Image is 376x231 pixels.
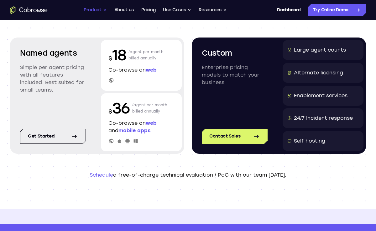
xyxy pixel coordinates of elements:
[202,64,268,86] p: Enterprise pricing models to match your business.
[202,48,268,59] h2: Custom
[20,64,86,94] p: Simple per agent pricing with all features included. Best suited for small teams.
[114,4,134,16] a: About us
[108,98,130,118] p: 36
[108,66,174,74] p: Co-browse on
[294,114,353,122] div: 24/7 Incident response
[20,129,86,144] a: Get started
[108,55,112,62] span: $
[108,119,174,134] p: Co-browse on and
[146,120,157,126] span: web
[108,108,112,115] span: $
[128,45,164,65] p: /agent per month billed annually
[10,6,48,14] a: Go to the home page
[132,98,167,118] p: /agent per month billed annually
[199,4,227,16] button: Resources
[163,4,191,16] button: Use Cases
[294,92,347,99] div: Enablement services
[146,67,157,73] span: web
[118,128,150,133] span: mobile apps
[308,4,366,16] a: Try Online Demo
[294,46,346,54] div: Large agent counts
[202,129,268,144] a: Contact Sales
[90,172,113,178] a: Schedule
[277,4,300,16] a: Dashboard
[84,4,107,16] button: Product
[294,69,343,77] div: Alternate licensing
[294,137,325,145] div: Self hosting
[108,45,126,65] p: 18
[20,48,86,59] h2: Named agents
[141,4,156,16] a: Pricing
[10,171,366,179] p: a free-of-charge technical evaluation / PoC with our team [DATE].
